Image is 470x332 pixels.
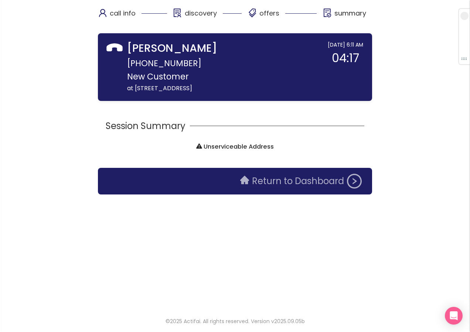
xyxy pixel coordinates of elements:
[334,7,366,19] p: summary
[110,7,136,19] p: call info
[127,41,217,56] strong: [PERSON_NAME]
[107,41,122,56] span: phone
[323,7,366,26] div: summary
[323,9,332,17] span: file-done
[248,7,317,26] div: offers
[185,7,217,19] p: discovery
[259,7,279,19] p: offers
[248,9,257,17] span: tags
[127,56,201,70] span: [PHONE_NUMBER]
[328,41,363,49] div: [DATE] 6:11 AM
[106,138,364,152] h3: Unserviceable Address
[98,7,167,26] div: call info
[106,119,364,133] div: Session Summary
[328,49,363,67] div: 04:17
[98,9,107,17] span: user
[173,9,182,17] span: solution
[445,307,463,325] div: Open Intercom Messenger
[236,174,366,189] button: Return to Dashboard
[127,84,192,92] span: at [STREET_ADDRESS]
[173,7,242,26] div: discovery
[127,70,310,83] p: New Customer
